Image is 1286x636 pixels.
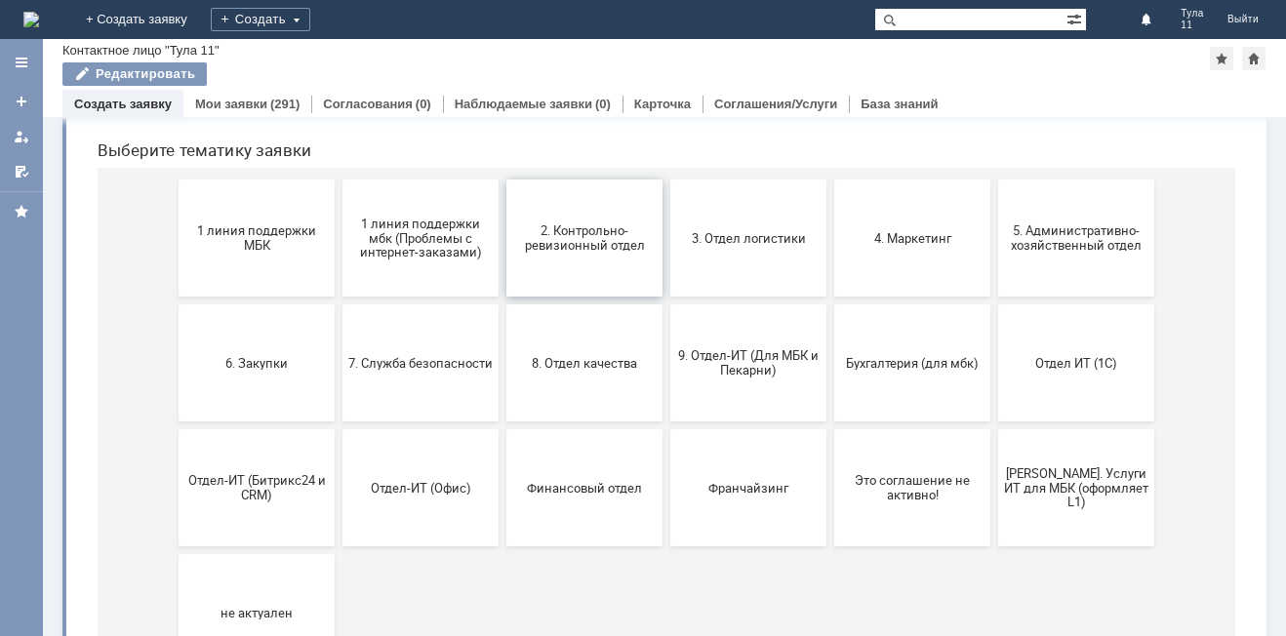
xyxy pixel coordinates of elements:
[266,410,411,424] span: 7. Служба безопасности
[389,87,780,123] input: Например, почта или справка
[16,195,1153,215] header: Выберите тематику заявки
[916,234,1072,351] button: 5. Административно-хозяйственный отдел
[758,285,903,299] span: 4. Маркетинг
[97,234,253,351] button: 1 линия поддержки МБК
[758,528,903,557] span: Это соглашение не активно!
[323,97,413,111] a: Согласования
[416,97,431,111] div: (0)
[23,12,39,27] img: logo
[752,234,908,351] button: 4. Маркетинг
[261,234,417,351] button: 1 линия поддержки мбк (Проблемы с интернет-заказами)
[588,234,744,351] button: 3. Отдел логистики
[861,97,938,111] a: База знаний
[430,278,575,307] span: 2. Контрольно-ревизионный отдел
[266,270,411,314] span: 1 линия поддержки мбк (Проблемы с интернет-заказами)
[62,43,220,58] div: Контактное лицо "Тула 11"
[1242,47,1266,70] div: Сделать домашней страницей
[97,484,253,601] button: Отдел-ИТ (Битрикс24 и CRM)
[752,359,908,476] button: Бухгалтерия (для мбк)
[261,359,417,476] button: 7. Служба безопасности
[1210,47,1233,70] div: Добавить в избранное
[6,121,37,152] a: Мои заявки
[922,520,1066,564] span: [PERSON_NAME]. Услуги ИТ для МБК (оформляет L1)
[594,285,739,299] span: 3. Отдел логистики
[714,97,837,111] a: Соглашения/Услуги
[922,278,1066,307] span: 5. Административно-хозяйственный отдел
[594,535,739,549] span: Франчайзинг
[102,410,247,424] span: 6. Закупки
[752,484,908,601] button: Это соглашение не активно!
[195,97,267,111] a: Мои заявки
[1181,20,1204,31] span: 11
[211,8,310,31] div: Создать
[1066,9,1086,27] span: Расширенный поиск
[424,484,581,601] button: Финансовый отдел
[97,359,253,476] button: 6. Закупки
[261,484,417,601] button: Отдел-ИТ (Офис)
[6,156,37,187] a: Мои согласования
[1181,8,1204,20] span: Тула
[74,97,172,111] a: Создать заявку
[588,484,744,601] button: Франчайзинг
[266,535,411,549] span: Отдел-ИТ (Офис)
[922,410,1066,424] span: Отдел ИТ (1С)
[424,359,581,476] button: 8. Отдел качества
[23,12,39,27] a: Перейти на домашнюю страницу
[430,535,575,549] span: Финансовый отдел
[389,48,780,67] label: Воспользуйтесь поиском
[102,278,247,307] span: 1 линия поддержки МБК
[595,97,611,111] div: (0)
[916,484,1072,601] button: [PERSON_NAME]. Услуги ИТ для МБК (оформляет L1)
[455,97,592,111] a: Наблюдаемые заявки
[594,403,739,432] span: 9. Отдел-ИТ (Для МБК и Пекарни)
[270,97,300,111] div: (291)
[6,86,37,117] a: Создать заявку
[916,359,1072,476] button: Отдел ИТ (1С)
[424,234,581,351] button: 2. Контрольно-ревизионный отдел
[634,97,691,111] a: Карточка
[430,410,575,424] span: 8. Отдел качества
[758,410,903,424] span: Бухгалтерия (для мбк)
[588,359,744,476] button: 9. Отдел-ИТ (Для МБК и Пекарни)
[102,528,247,557] span: Отдел-ИТ (Битрикс24 и CRM)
